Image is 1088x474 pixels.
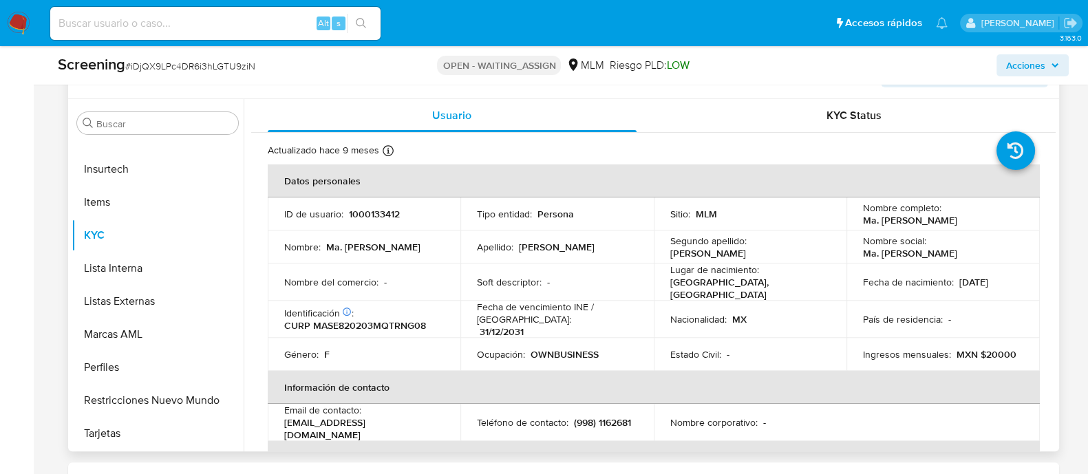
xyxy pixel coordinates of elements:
span: Acciones [1006,54,1045,76]
p: Nombre del comercio : [284,276,378,288]
p: - [948,313,951,325]
p: [GEOGRAPHIC_DATA], [GEOGRAPHIC_DATA] [670,276,825,301]
button: Buscar [83,118,94,129]
p: - [763,416,766,429]
input: Buscar usuario o caso... [50,14,381,32]
p: Ocupación : [477,348,525,360]
p: MLM [696,208,717,220]
th: Datos personales [268,164,1040,197]
span: s [337,17,341,30]
button: Tarjetas [72,417,244,450]
p: Género : [284,348,319,360]
p: CURP MASE820203MQTRNG08 [284,319,426,332]
p: País de residencia : [863,313,943,325]
p: [DATE] [959,276,988,288]
p: Nombre : [284,241,321,253]
p: Apellido : [477,241,513,253]
button: Marcas AML [72,318,244,351]
p: MX [732,313,747,325]
button: Items [72,186,244,219]
p: OWNBUSINESS [531,348,599,360]
button: Insurtech [72,153,244,186]
span: Usuario [432,107,471,123]
p: Nombre social : [863,235,926,247]
span: LOW [666,57,689,73]
p: Persona [537,208,574,220]
p: Ma. [PERSON_NAME] [863,214,957,226]
p: ID de usuario : [284,208,343,220]
th: Información de contacto [268,371,1040,404]
p: Ingresos mensuales : [863,348,951,360]
span: # iDjQX9LPc4DR6i3hLGTU9ziN [125,59,255,73]
p: Identificación : [284,307,354,319]
p: Segundo apellido : [670,235,747,247]
p: OPEN - WAITING_ASSIGN [437,56,561,75]
button: Perfiles [72,351,244,384]
p: Nombre completo : [863,202,941,214]
p: Lugar de nacimiento : [670,263,759,276]
p: Ma. [PERSON_NAME] [863,247,957,259]
button: Restricciones Nuevo Mundo [72,384,244,417]
span: 3.163.0 [1059,32,1081,43]
span: Alt [318,17,329,30]
p: Ma. [PERSON_NAME] [326,241,420,253]
p: - [547,276,550,288]
p: Sitio : [670,208,690,220]
p: Estado Civil : [670,348,721,360]
input: Buscar [96,118,233,130]
button: Acciones [996,54,1069,76]
p: Actualizado hace 9 meses [268,144,379,157]
div: MLM [566,58,604,73]
a: Notificaciones [936,17,948,29]
span: Riesgo PLD: [609,58,689,73]
p: Soft descriptor : [477,276,542,288]
p: - [384,276,387,288]
button: Listas Externas [72,285,244,318]
button: Lista Interna [72,252,244,285]
p: 31/12/2031 [480,325,524,338]
a: Salir [1063,16,1078,30]
b: Screening [58,53,125,75]
p: MXN $20000 [957,348,1016,360]
p: Tipo entidad : [477,208,532,220]
p: Email de contacto : [284,404,361,416]
p: [PERSON_NAME] [670,247,746,259]
p: Fecha de nacimiento : [863,276,954,288]
p: 1000133412 [349,208,400,220]
p: [PERSON_NAME] [519,241,595,253]
button: search-icon [347,14,375,33]
th: Verificación y cumplimiento [268,441,1040,474]
p: - [727,348,729,360]
p: [EMAIL_ADDRESS][DOMAIN_NAME] [284,416,439,441]
p: Nacionalidad : [670,313,727,325]
p: (998) 1162681 [574,416,631,429]
span: Accesos rápidos [845,16,922,30]
p: anamaria.arriagasanchez@mercadolibre.com.mx [981,17,1058,30]
p: Teléfono de contacto : [477,416,568,429]
span: KYC Status [826,107,882,123]
p: Fecha de vencimiento INE / [GEOGRAPHIC_DATA] : [477,301,637,325]
p: Nombre corporativo : [670,416,758,429]
p: F [324,348,330,360]
button: KYC [72,219,244,252]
